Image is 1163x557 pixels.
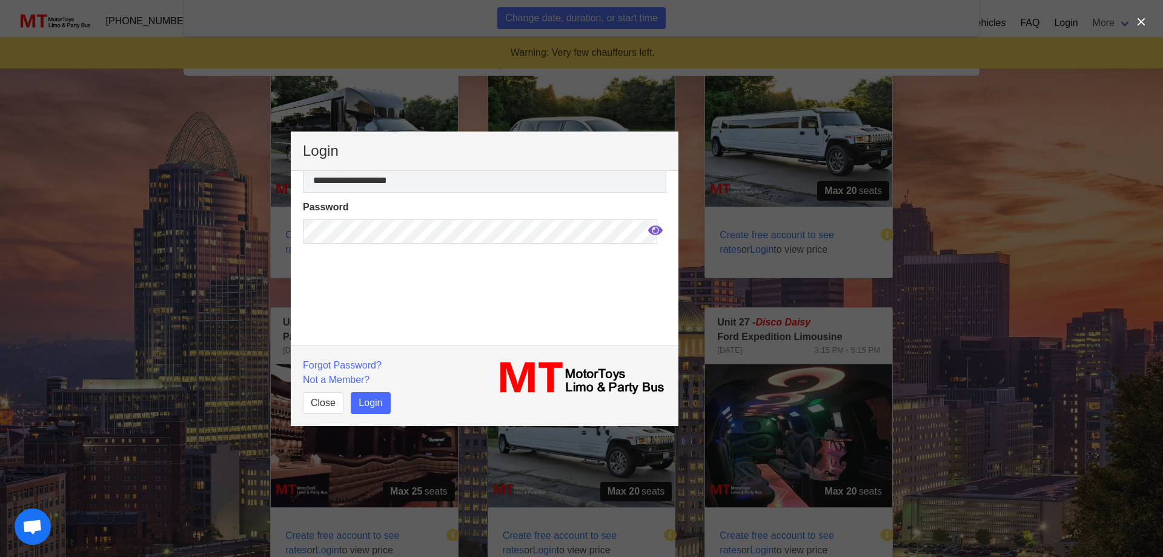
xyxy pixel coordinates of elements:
[351,392,390,414] button: Login
[303,360,382,370] a: Forgot Password?
[15,509,51,545] div: Open chat
[303,200,666,215] label: Password
[492,358,666,398] img: MT_logo_name.png
[303,144,666,158] p: Login
[303,251,487,342] iframe: reCAPTCHA
[303,392,343,414] button: Close
[303,375,369,385] a: Not a Member?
